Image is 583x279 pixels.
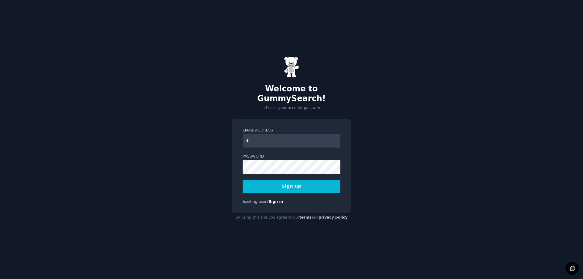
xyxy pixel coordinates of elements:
div: By using this site you agree to our and [232,213,351,223]
a: Sign in [269,199,283,204]
a: privacy policy [319,215,348,219]
label: Password [243,154,340,159]
p: Let's set your account password [232,105,351,111]
img: Gummy Bear [284,56,299,78]
label: Email Address [243,128,340,133]
h2: Welcome to GummySearch! [232,84,351,103]
span: Existing user? [243,199,269,204]
a: terms [299,215,312,219]
button: Sign up [243,180,340,193]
